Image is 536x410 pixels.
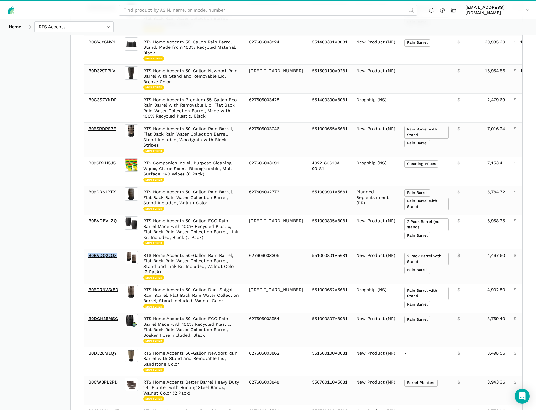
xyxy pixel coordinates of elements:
[143,304,164,309] span: Monitored
[245,36,307,65] td: 627606003824
[307,157,352,186] td: 4022-80810A-00-81
[245,215,307,249] td: [CREDIT_CARD_NUMBER]
[139,313,245,347] td: RTS Home Accents 50-Gallon ECO Rain Barrel Made with 100% Recycled Plastic, Flat Back Rain Water ...
[139,65,245,94] td: RTS Home Accents 50-Gallon Newport Rain Barrel with Stand and Removable Lid, Bronze Color
[457,97,460,103] span: $
[143,178,164,182] span: Monitored
[400,94,453,123] td: -
[125,349,138,362] img: RTS Home Accents 50-Gallon Newport Rain Barrel with Stand and Removable Lid, Sandstone Color
[245,65,307,94] td: [CREDIT_CARD_NUMBER]
[487,189,505,195] span: 8,784.72
[404,287,449,300] span: Rain Barrel with Stand
[404,140,430,147] span: Rain Barrel
[139,284,245,313] td: RTS Home Accents 50-Gallon Dual Spigot Rain Barrel, Flat Back Rain Water Collection Barrel, Stand...
[88,351,116,356] a: B0D328M1QY
[125,285,138,298] img: RTS Home Accents 50-Gallon Dual Spigot Rain Barrel, Flat Back Rain Water Collection Barrel, Stand...
[404,198,449,211] span: Rain Barrel with Stand
[514,351,516,356] span: $
[143,207,164,211] span: Monitored
[487,316,505,322] span: 3,769.40
[487,126,505,132] span: 7,016.24
[352,36,400,65] td: New Product (NP)
[457,380,460,385] span: $
[245,284,307,313] td: [CREDIT_CARD_NUMBER]
[139,157,245,186] td: RTS Companies Inc All-Purpose Cleaning Wipes, Citrus Scent, Biodegradable, Multi-Surface, 160 Wip...
[352,376,400,405] td: New Product (NP)
[457,39,460,45] span: $
[465,5,524,16] span: [EMAIL_ADDRESS][DOMAIN_NAME]
[125,216,138,230] img: RTS Home Accents 50-Gallon ECO Rain Barrel Made with 100% Recycled Plastic, Flat Back Rain Water ...
[514,97,516,103] span: $
[514,253,516,258] span: $
[352,284,400,313] td: Dropship (NS)
[307,284,352,313] td: 551000652A5681
[400,347,453,376] td: -
[352,249,400,284] td: New Product (NP)
[514,160,516,166] span: $
[125,378,138,391] img: RTS Home Accents Better Barrel Heavy Duty 24” Planter with Rusting Steel Bands, Walnut Color (2 P...
[404,267,430,274] span: Rain Barrel
[307,94,352,123] td: 551400300A8081
[457,287,460,293] span: $
[88,218,117,223] a: B0BVDPVLZQ
[457,189,460,195] span: $
[457,68,460,74] span: $
[352,94,400,123] td: Dropship (NS)
[352,313,400,347] td: New Product (NP)
[463,3,532,17] a: [EMAIL_ADDRESS][DOMAIN_NAME]
[404,232,430,239] span: Rain Barrel
[245,157,307,186] td: 627606003091
[125,251,138,264] img: RTS Home Accents 50-Gallon Rain Barrel, Flat Back Rain Water Collection Barrel, Stand and Link Ki...
[457,351,460,356] span: $
[404,126,449,139] span: Rain Barrel with Stand
[88,253,117,258] a: B0BVDQ22QX
[404,189,430,197] span: Rain Barrel
[352,215,400,249] td: New Product (NP)
[125,158,138,172] img: RTS Companies Inc All-Purpose Cleaning Wipes, Citrus Scent, Biodegradable, Multi-Surface, 160 Wip...
[307,215,352,249] td: 551000805A8081
[245,94,307,123] td: 627606003428
[457,253,460,258] span: $
[487,253,505,258] span: 4,467.60
[457,160,460,166] span: $
[143,85,164,90] span: Monitored
[125,124,138,137] img: RTS Home Accents 50-Gallon Rain Barrel, Flat Back Rain Water Collection Barrel, Stand Included, W...
[307,186,352,215] td: 551000901A5681
[404,253,449,266] span: 2 Pack Barrel with Stand
[88,97,117,102] a: B0C3SZYNDP
[307,376,352,405] td: 556700110A5681
[125,314,138,327] img: RTS Home Accents 50-Gallon ECO Rain Barrel Made with 100% Recycled Plastic, Flat Back Rain Water ...
[514,189,516,195] span: $
[457,316,460,322] span: $
[125,187,138,201] img: RTS Home Accents 50-Gallon Rain Barrel, Flat Back Rain Water Collection Barrel, Stand Included, W...
[88,39,115,44] a: B0CYJ86NV1
[88,160,116,165] a: B09SRXH5J5
[514,380,516,385] span: $
[245,313,307,347] td: 627606003954
[487,380,505,385] span: 3,943.36
[4,21,25,32] a: Home
[307,313,352,347] td: 551000807A8081
[88,287,118,292] a: B09DRNWX5D
[485,68,505,74] span: 16,954.56
[352,186,400,215] td: Planned Replenishment (PR)
[404,160,438,168] span: Cleaning Wipes
[139,215,245,249] td: RTS Home Accents 50-Gallon ECO Rain Barrel Made with 100% Recycled Plastic, Flat Back Rain Water ...
[307,65,352,94] td: 551500100A9281
[404,39,430,47] span: Rain Barrel
[143,56,164,61] span: Monitored
[515,389,530,404] div: Open Intercom Messenger
[487,218,505,224] span: 6,958.35
[119,5,417,16] input: Find product by ASIN, name, or model number
[139,186,245,215] td: RTS Home Accents 50-Gallon Rain Barrel, Flat Back Rain Water Collection Barrel, Stand Included, W...
[88,68,115,73] a: B0D329TPLV
[139,347,245,376] td: RTS Home Accents 50-Gallon Newport Rain Barrel with Stand and Removable Lid, Sandstone Color
[88,316,118,321] a: B0DGH35MSG
[143,241,164,245] span: Monitored
[245,347,307,376] td: 627606003862
[307,347,352,376] td: 551500100A0081
[139,94,245,123] td: RTS Home Accents Premium 55-Gallon Eco Rain Barrel with Removable Lid, Flat Back Rain Water Colle...
[514,287,516,293] span: $
[514,39,516,45] span: $
[404,316,430,323] span: Rain Barrel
